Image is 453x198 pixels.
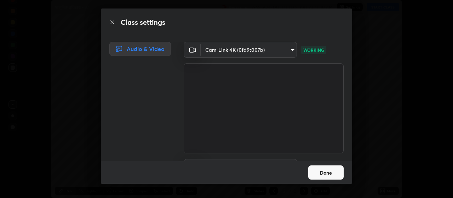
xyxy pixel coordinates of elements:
[121,17,165,28] h2: Class settings
[109,42,171,56] div: Audio & Video
[201,159,297,175] div: Cam Link 4K (0fd9:007b)
[308,165,344,180] button: Done
[303,47,324,53] p: WORKING
[201,42,297,58] div: Cam Link 4K (0fd9:007b)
